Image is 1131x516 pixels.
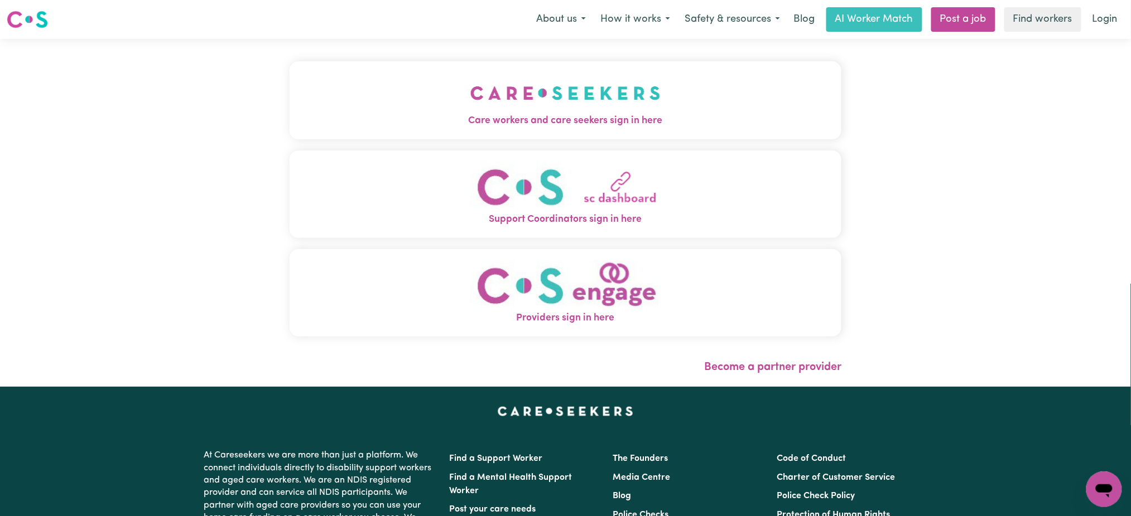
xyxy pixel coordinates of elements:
a: Careseekers logo [7,7,48,32]
span: Support Coordinators sign in here [290,212,842,227]
span: Care workers and care seekers sign in here [290,114,842,128]
a: Post your care needs [450,505,536,514]
button: About us [529,8,593,31]
button: Support Coordinators sign in here [290,150,842,238]
a: Become a partner provider [704,362,841,373]
a: Login [1086,7,1124,32]
a: Find a Mental Health Support Worker [450,473,572,495]
span: Providers sign in here [290,311,842,325]
button: Providers sign in here [290,249,842,337]
a: Charter of Customer Service [777,473,895,482]
button: How it works [593,8,677,31]
button: Safety & resources [677,8,787,31]
a: Find a Support Worker [450,454,543,463]
a: Careseekers home page [498,407,633,416]
a: Blog [787,7,822,32]
a: Blog [613,491,632,500]
a: AI Worker Match [826,7,922,32]
a: Police Check Policy [777,491,855,500]
a: Code of Conduct [777,454,846,463]
img: Careseekers logo [7,9,48,30]
iframe: Button to launch messaging window [1086,471,1122,507]
a: Media Centre [613,473,671,482]
a: The Founders [613,454,668,463]
a: Find workers [1004,7,1081,32]
button: Care workers and care seekers sign in here [290,61,842,139]
a: Post a job [931,7,995,32]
